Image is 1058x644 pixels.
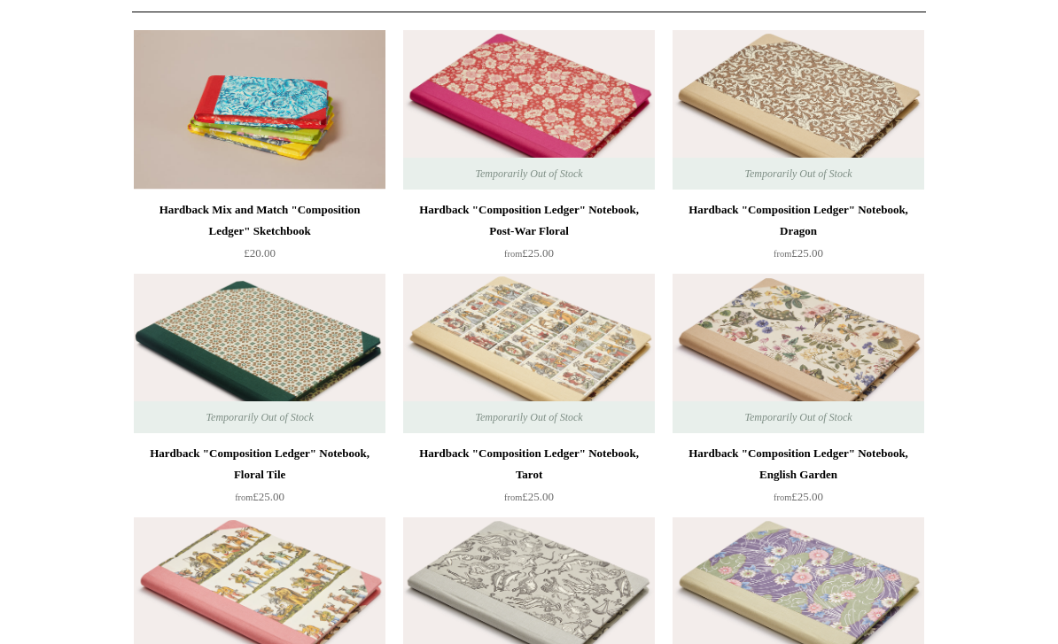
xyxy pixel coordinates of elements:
[403,443,655,516] a: Hardback "Composition Ledger" Notebook, Tarot from£25.00
[134,443,385,516] a: Hardback "Composition Ledger" Notebook, Floral Tile from£25.00
[727,401,869,433] span: Temporarily Out of Stock
[457,158,600,190] span: Temporarily Out of Stock
[504,493,522,502] span: from
[677,443,920,485] div: Hardback "Composition Ledger" Notebook, English Garden
[457,401,600,433] span: Temporarily Out of Stock
[138,199,381,242] div: Hardback Mix and Match "Composition Ledger" Sketchbook
[774,490,823,503] span: £25.00
[504,490,554,503] span: £25.00
[244,246,276,260] span: £20.00
[673,274,924,433] img: Hardback "Composition Ledger" Notebook, English Garden
[504,246,554,260] span: £25.00
[134,30,385,190] a: Hardback Mix and Match "Composition Ledger" Sketchbook Hardback Mix and Match "Composition Ledger...
[403,274,655,433] a: Hardback "Composition Ledger" Notebook, Tarot Hardback "Composition Ledger" Notebook, Tarot Tempo...
[408,199,650,242] div: Hardback "Composition Ledger" Notebook, Post-War Floral
[774,493,791,502] span: from
[403,30,655,190] a: Hardback "Composition Ledger" Notebook, Post-War Floral Hardback "Composition Ledger" Notebook, P...
[134,274,385,433] img: Hardback "Composition Ledger" Notebook, Floral Tile
[673,443,924,516] a: Hardback "Composition Ledger" Notebook, English Garden from£25.00
[673,274,924,433] a: Hardback "Composition Ledger" Notebook, English Garden Hardback "Composition Ledger" Notebook, En...
[673,30,924,190] img: Hardback "Composition Ledger" Notebook, Dragon
[134,274,385,433] a: Hardback "Composition Ledger" Notebook, Floral Tile Hardback "Composition Ledger" Notebook, Flora...
[235,493,253,502] span: from
[134,30,385,190] img: Hardback Mix and Match "Composition Ledger" Sketchbook
[673,199,924,272] a: Hardback "Composition Ledger" Notebook, Dragon from£25.00
[134,199,385,272] a: Hardback Mix and Match "Composition Ledger" Sketchbook £20.00
[403,199,655,272] a: Hardback "Composition Ledger" Notebook, Post-War Floral from£25.00
[235,490,284,503] span: £25.00
[504,249,522,259] span: from
[138,443,381,485] div: Hardback "Composition Ledger" Notebook, Floral Tile
[677,199,920,242] div: Hardback "Composition Ledger" Notebook, Dragon
[774,246,823,260] span: £25.00
[188,401,331,433] span: Temporarily Out of Stock
[408,443,650,485] div: Hardback "Composition Ledger" Notebook, Tarot
[774,249,791,259] span: from
[403,30,655,190] img: Hardback "Composition Ledger" Notebook, Post-War Floral
[727,158,869,190] span: Temporarily Out of Stock
[403,274,655,433] img: Hardback "Composition Ledger" Notebook, Tarot
[673,30,924,190] a: Hardback "Composition Ledger" Notebook, Dragon Hardback "Composition Ledger" Notebook, Dragon Tem...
